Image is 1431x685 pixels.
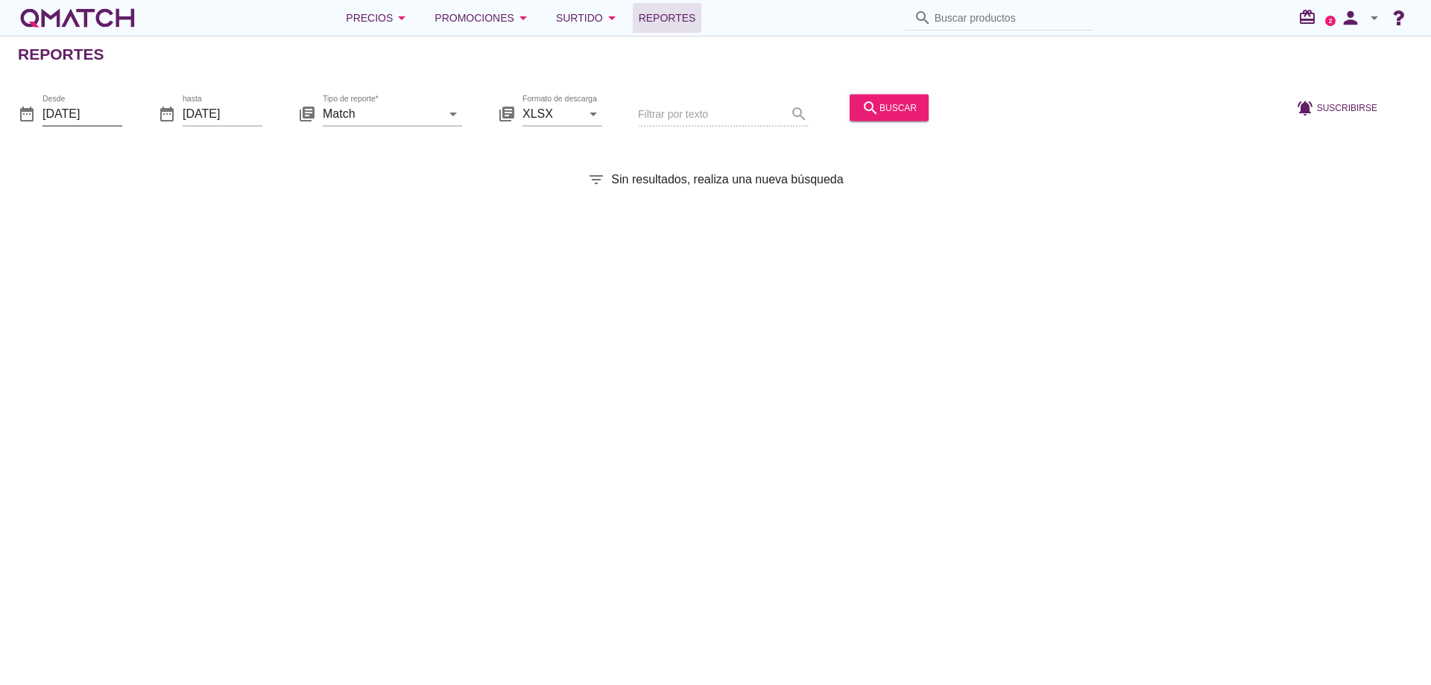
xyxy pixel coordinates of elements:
h2: Reportes [18,42,104,66]
button: Precios [334,3,423,33]
i: arrow_drop_down [584,104,602,122]
i: notifications_active [1296,98,1317,116]
input: hasta [183,101,262,125]
div: Surtido [556,9,621,27]
text: 2 [1329,17,1333,24]
i: search [862,98,879,116]
div: buscar [862,98,917,116]
i: person [1336,7,1365,28]
i: arrow_drop_down [514,9,532,27]
input: Tipo de reporte* [323,101,441,125]
div: Promociones [435,9,532,27]
i: search [914,9,932,27]
input: Desde [42,101,122,125]
span: Reportes [639,9,696,27]
i: library_books [498,104,516,122]
a: Reportes [633,3,702,33]
i: arrow_drop_down [603,9,621,27]
input: Buscar productos [935,6,1084,30]
i: redeem [1298,8,1322,26]
button: Suscribirse [1284,94,1389,121]
a: 2 [1325,16,1336,26]
input: Formato de descarga [522,101,581,125]
button: Promociones [423,3,544,33]
button: Surtido [544,3,633,33]
i: arrow_drop_down [393,9,411,27]
a: white-qmatch-logo [18,3,137,33]
i: arrow_drop_down [1365,9,1383,27]
i: date_range [158,104,176,122]
i: date_range [18,104,36,122]
span: Suscribirse [1317,101,1377,114]
i: filter_list [587,171,605,189]
i: arrow_drop_down [444,104,462,122]
div: Precios [346,9,411,27]
button: buscar [850,94,929,121]
i: library_books [298,104,316,122]
span: Sin resultados, realiza una nueva búsqueda [611,171,843,189]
